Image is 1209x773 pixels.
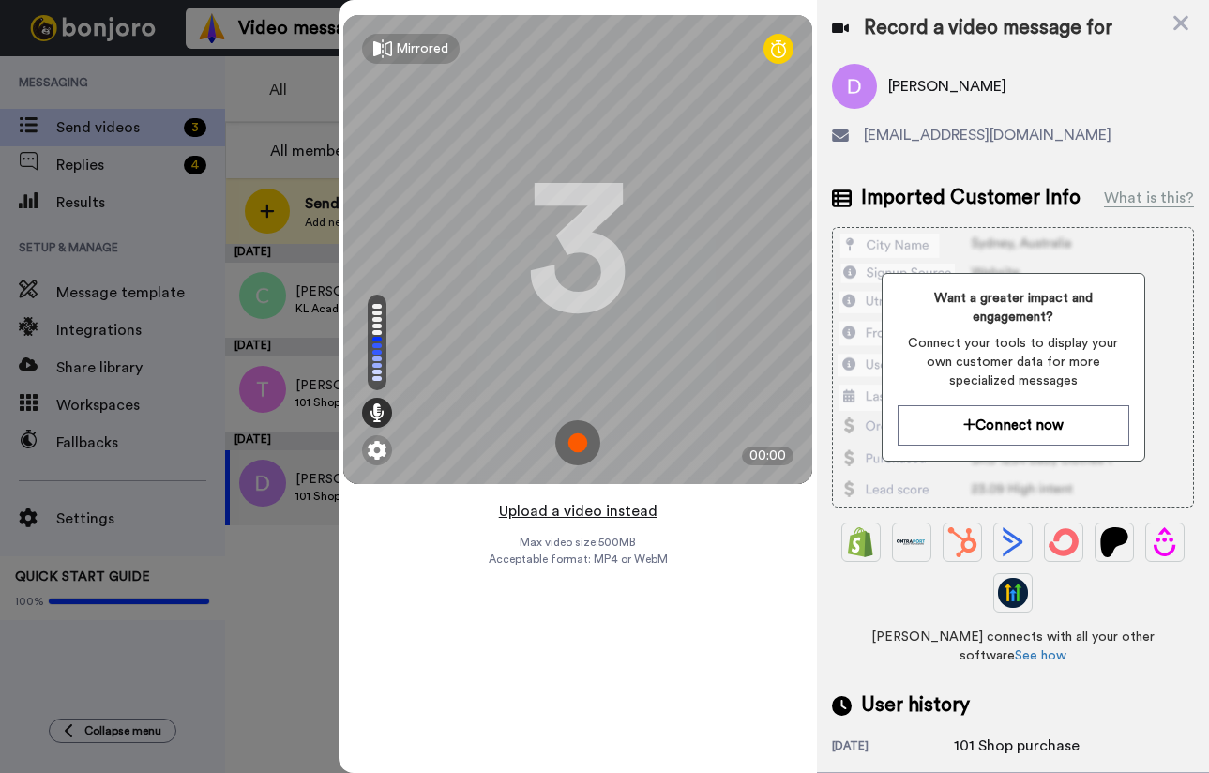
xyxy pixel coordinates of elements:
[898,334,1129,390] span: Connect your tools to display your own customer data for more specialized messages
[526,179,629,320] div: 3
[947,527,977,557] img: Hubspot
[897,527,927,557] img: Ontraport
[520,535,636,550] span: Max video size: 500 MB
[1104,187,1194,209] div: What is this?
[832,628,1194,665] span: [PERSON_NAME] connects with all your other software
[1049,527,1079,557] img: ConvertKit
[368,441,386,460] img: ic_gear.svg
[864,124,1111,146] span: [EMAIL_ADDRESS][DOMAIN_NAME]
[846,527,876,557] img: Shopify
[1099,527,1129,557] img: Patreon
[954,735,1080,757] div: 101 Shop purchase
[555,420,600,465] img: ic_record_start.svg
[489,552,668,567] span: Acceptable format: MP4 or WebM
[832,738,954,757] div: [DATE]
[742,447,793,465] div: 00:00
[1015,649,1066,662] a: See how
[898,405,1129,446] button: Connect now
[493,499,663,523] button: Upload a video instead
[861,184,1081,212] span: Imported Customer Info
[998,527,1028,557] img: ActiveCampaign
[898,289,1129,326] span: Want a greater impact and engagement?
[1150,527,1180,557] img: Drip
[998,578,1028,608] img: GoHighLevel
[861,691,970,720] span: User history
